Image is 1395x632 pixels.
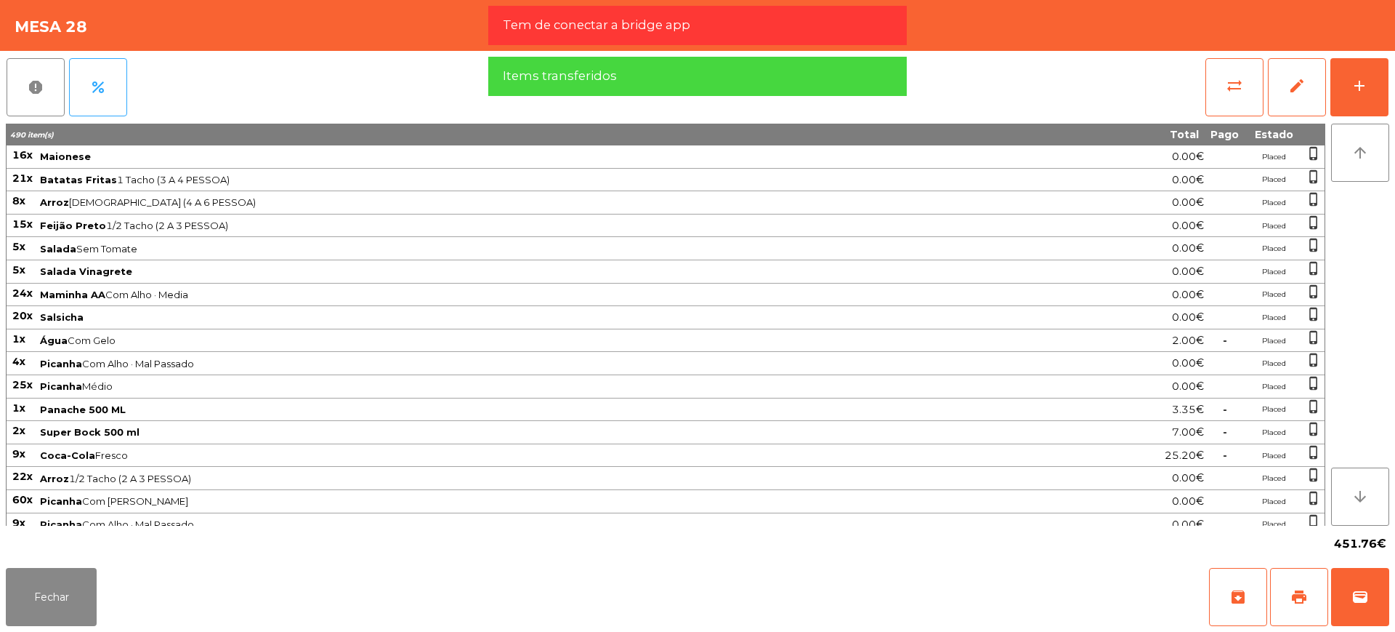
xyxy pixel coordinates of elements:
[12,148,33,161] span: 16x
[40,358,82,369] span: Picanha
[1223,449,1227,462] span: -
[40,335,1019,346] span: Com Gelo
[40,335,68,346] span: Água
[1245,399,1303,422] td: Placed
[1172,147,1204,167] span: 0.00€
[40,243,76,255] span: Salada
[12,401,25,415] span: 1x
[1172,377,1204,396] span: 0.00€
[1245,284,1303,307] td: Placed
[1172,515,1204,535] span: 0.00€
[40,519,1019,530] span: Com Alho · Mal Passado
[1290,588,1308,606] span: print
[1229,588,1247,606] span: archive
[40,196,69,208] span: Arroz
[1205,58,1263,116] button: sync_alt
[1351,144,1369,161] i: arrow_upward
[1306,399,1321,414] span: phone_iphone
[40,174,117,185] span: Batatas Fritas
[12,217,33,231] span: 15x
[40,495,1019,507] span: Com [PERSON_NAME]
[40,404,126,415] span: Panache 500 ML
[40,174,1019,185] span: 1 Tacho (3 A 4 PESSOA)
[1351,488,1369,505] i: arrow_downward
[40,449,95,461] span: Coca-Cola
[1306,261,1321,276] span: phone_iphone
[1245,490,1303,513] td: Placed
[1306,514,1321,529] span: phone_iphone
[40,519,82,530] span: Picanha
[1245,329,1303,353] td: Placed
[1245,352,1303,375] td: Placed
[40,151,91,162] span: Maionese
[1172,239,1204,258] span: 0.00€
[1209,568,1267,626] button: archive
[1245,215,1303,238] td: Placed
[40,380,82,392] span: Picanha
[1172,193,1204,212] span: 0.00€
[1172,492,1204,511] span: 0.00€
[12,516,25,529] span: 9x
[1165,446,1204,465] span: 25.20€
[1331,468,1389,526] button: arrow_downward
[1306,238,1321,252] span: phone_iphone
[15,16,87,38] h4: Mesa 28
[69,58,127,116] button: percent
[40,196,1019,208] span: [DEMOGRAPHIC_DATA] (4 A 6 PESSOA)
[1306,330,1321,345] span: phone_iphone
[1172,400,1204,420] span: 3.35€
[40,473,1019,484] span: 1/2 Tacho (2 A 3 PESSOA)
[503,16,690,34] span: Tem de conectar a bridge app
[1306,146,1321,161] span: phone_iphone
[40,289,105,300] span: Maminha AA
[1268,58,1326,116] button: edit
[1245,124,1303,145] th: Estado
[1245,513,1303,537] td: Placed
[12,424,25,437] span: 2x
[10,130,54,140] span: 490 item(s)
[12,309,33,322] span: 20x
[1223,425,1227,439] span: -
[1331,568,1389,626] button: wallet
[40,495,82,507] span: Picanha
[40,289,1019,300] span: Com Alho · Media
[1223,403,1227,416] span: -
[1245,444,1303,468] td: Placed
[1331,124,1389,182] button: arrow_upward
[1306,445,1321,460] span: phone_iphone
[12,240,25,253] span: 5x
[40,220,1019,231] span: 1/2 Tacho (2 A 3 PESSOA)
[1172,308,1204,327] span: 0.00€
[1245,191,1303,215] td: Placed
[40,265,132,277] span: Salada Vinagrete
[1245,375,1303,399] td: Placed
[27,79,44,96] span: report
[1334,533,1386,555] span: 451.76€
[1245,421,1303,444] td: Placed
[12,194,25,207] span: 8x
[12,287,33,300] span: 24x
[1223,334,1227,347] span: -
[12,470,33,483] span: 22x
[1306,284,1321,299] span: phone_iphone
[1172,468,1204,488] span: 0.00€
[1351,77,1368,95] div: add
[12,172,33,185] span: 21x
[1245,145,1303,169] td: Placed
[1172,331,1204,351] span: 2.00€
[12,493,33,506] span: 60x
[6,568,97,626] button: Fechar
[1245,169,1303,192] td: Placed
[89,79,107,96] span: percent
[40,243,1019,255] span: Sem Tomate
[40,311,84,323] span: Salsicha
[1306,376,1321,391] span: phone_iphone
[40,358,1019,369] span: Com Alho · Mal Passado
[40,220,106,231] span: Feijão Preto
[1205,124,1245,145] th: Pago
[1172,216,1204,236] span: 0.00€
[1226,77,1243,95] span: sync_alt
[1306,468,1321,482] span: phone_iphone
[1245,260,1303,284] td: Placed
[1288,77,1306,95] span: edit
